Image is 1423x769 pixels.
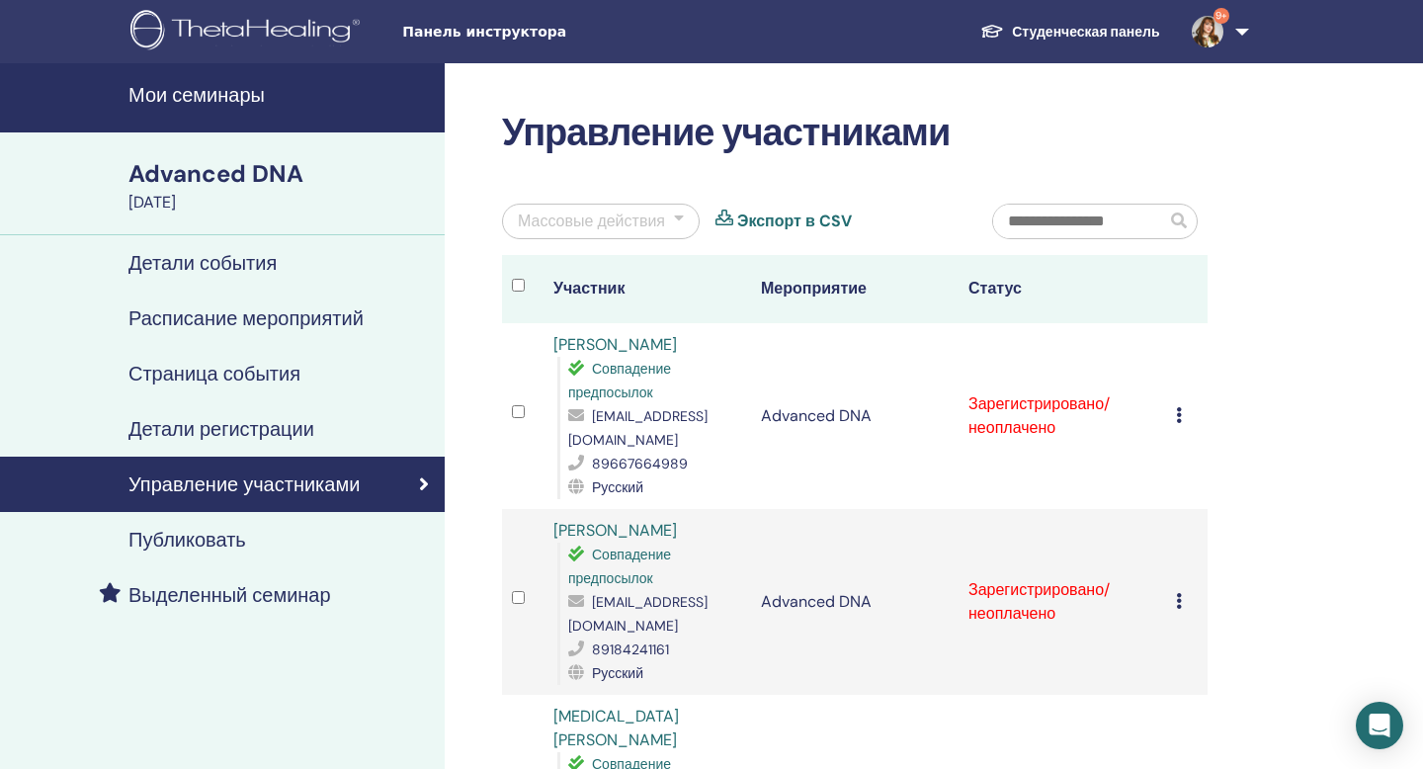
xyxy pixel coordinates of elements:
span: Русский [592,664,643,682]
h4: Детали события [128,251,277,275]
span: 89184241161 [592,641,669,658]
div: Массовые действия [518,210,665,233]
h2: Управление участниками [502,111,1208,156]
span: 89667664989 [592,455,688,472]
div: Advanced DNA [128,157,433,191]
img: graduation-cap-white.svg [980,23,1004,40]
a: Студенческая панель [964,14,1175,50]
h4: Расписание мероприятий [128,306,364,330]
td: Advanced DNA [751,509,959,695]
span: [EMAIL_ADDRESS][DOMAIN_NAME] [568,593,708,635]
a: Экспорт в CSV [737,210,852,233]
th: Мероприятие [751,255,959,323]
h4: Мои семинары [128,83,433,107]
h4: Выделенный семинар [128,583,331,607]
div: Open Intercom Messenger [1356,702,1403,749]
a: Advanced DNA[DATE] [117,157,445,214]
h4: Страница события [128,362,300,385]
a: [PERSON_NAME] [553,334,677,355]
img: default.jpg [1192,16,1223,47]
span: Совпадение предпосылок [568,546,671,587]
th: Участник [544,255,751,323]
span: [EMAIL_ADDRESS][DOMAIN_NAME] [568,407,708,449]
h4: Публиковать [128,528,246,552]
span: 9+ [1214,8,1229,24]
span: Панель инструктора [402,22,699,43]
a: [PERSON_NAME] [553,520,677,541]
span: Совпадение предпосылок [568,360,671,401]
h4: Детали регистрации [128,417,314,441]
a: [MEDICAL_DATA][PERSON_NAME] [553,706,679,750]
div: [DATE] [128,191,433,214]
td: Advanced DNA [751,323,959,509]
th: Статус [959,255,1166,323]
h4: Управление участниками [128,472,360,496]
img: logo.png [130,10,367,54]
span: Русский [592,478,643,496]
